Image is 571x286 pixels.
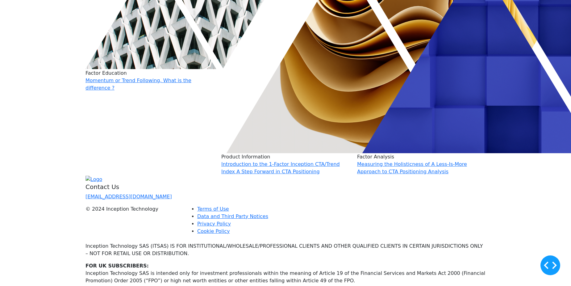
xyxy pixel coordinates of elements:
p: Inception Technology SAS is intended only for investment professionals within the meaning of Arti... [85,270,486,284]
img: Logo [85,176,102,183]
a: Privacy Policy [197,221,231,227]
a: Measuring the Holisticness of A Less-Is-More Approach to CTA Positioning Analysis [357,161,467,175]
a: Introduction to the 1-Factor Inception CTA/Trend Index A Step Forward in CTA Positioning [221,161,340,175]
a: Momentum or Trend Following, What is the difference ? [85,78,191,91]
h5: Contact Us [85,183,180,191]
a: Terms of Use [197,206,229,212]
p: Inception Technology SAS (ITSAS) IS FOR INSTITUTIONAL/WHOLESALE/PROFESSIONAL CLIENTS AND OTHER QU... [85,242,486,257]
span: Factor Education [85,70,127,76]
a: Cookie Policy [197,228,230,234]
span: Product Information [221,154,270,160]
div: © 2024 Inception Technology [85,205,180,213]
strong: FOR UK SUBSCRIBERS: [85,263,149,269]
a: Data and Third Party Notices [197,213,268,219]
a: [EMAIL_ADDRESS][DOMAIN_NAME] [85,194,172,200]
span: Factor Analysis [357,154,394,160]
